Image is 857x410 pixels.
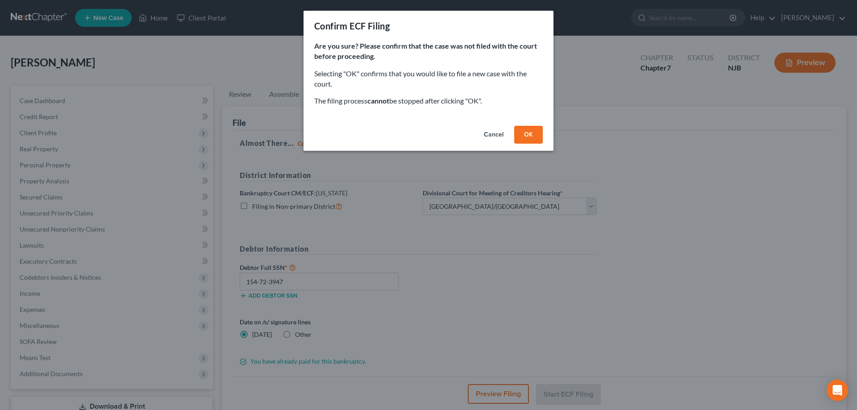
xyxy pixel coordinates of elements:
p: The filing process be stopped after clicking "OK". [314,96,543,106]
div: Confirm ECF Filing [314,20,390,32]
strong: Are you sure? Please confirm that the case was not filed with the court before proceeding. [314,41,537,60]
button: OK [514,126,543,144]
button: Cancel [477,126,511,144]
strong: cannot [367,96,389,105]
p: Selecting "OK" confirms that you would like to file a new case with the court. [314,69,543,89]
div: Open Intercom Messenger [827,380,848,401]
